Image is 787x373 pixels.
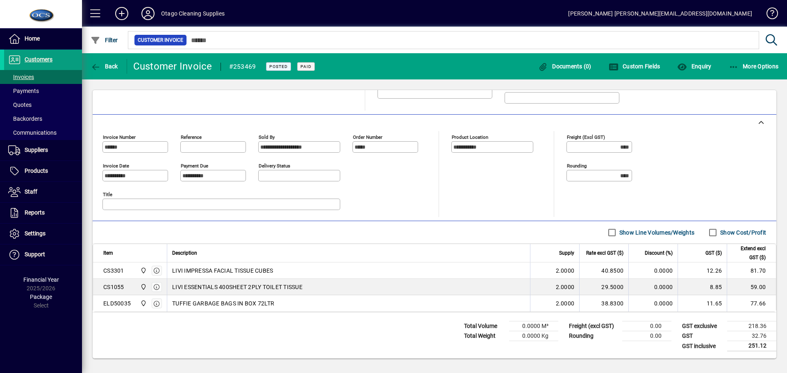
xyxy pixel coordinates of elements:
[103,299,131,307] div: ELD50035
[727,331,776,341] td: 32.76
[556,283,575,291] span: 2.0000
[4,126,82,140] a: Communications
[103,163,129,169] mat-label: Invoice date
[4,224,82,244] a: Settings
[30,294,52,300] span: Package
[645,249,673,258] span: Discount (%)
[678,279,727,295] td: 8.85
[568,7,752,20] div: [PERSON_NAME] [PERSON_NAME][EMAIL_ADDRESS][DOMAIN_NAME]
[4,140,82,161] a: Suppliers
[559,249,574,258] span: Supply
[91,63,118,70] span: Back
[678,341,727,351] td: GST inclusive
[103,267,124,275] div: CS3301
[452,134,488,140] mat-label: Product location
[161,7,225,20] div: Otago Cleaning Supplies
[300,64,312,69] span: Paid
[727,341,776,351] td: 251.12
[25,251,45,258] span: Support
[172,283,303,291] span: LIVI ESSENTIALS 400SHEET 2PLY TOILET TISSUE
[585,283,623,291] div: 29.5000
[585,267,623,275] div: 40.8500
[567,134,605,140] mat-label: Freight (excl GST)
[181,134,202,140] mat-label: Reference
[565,321,622,331] td: Freight (excl GST)
[678,295,727,312] td: 11.65
[4,203,82,223] a: Reports
[172,267,273,275] span: LIVI IMPRESSA FACIAL TISSUE CUBES
[8,129,57,136] span: Communications
[138,36,183,44] span: Customer Invoice
[460,321,509,331] td: Total Volume
[509,321,558,331] td: 0.0000 M³
[4,84,82,98] a: Payments
[622,321,671,331] td: 0.00
[23,276,59,283] span: Financial Year
[4,70,82,84] a: Invoices
[103,192,112,197] mat-label: Title
[103,283,124,291] div: CS1055
[556,299,575,307] span: 2.0000
[133,60,212,73] div: Customer Invoice
[678,321,727,331] td: GST exclusive
[138,299,148,308] span: Head Office
[4,182,82,202] a: Staff
[618,228,694,237] label: Show Line Volumes/Weights
[622,331,671,341] td: 0.00
[89,59,120,74] button: Back
[25,188,37,195] span: Staff
[727,59,781,74] button: More Options
[4,244,82,265] a: Support
[556,267,575,275] span: 2.0000
[565,331,622,341] td: Rounding
[172,299,274,307] span: TUFFIE GARBAGE BAGS IN BOX 72LTR
[25,56,52,63] span: Customers
[727,321,776,331] td: 218.36
[678,331,727,341] td: GST
[25,35,40,42] span: Home
[538,63,591,70] span: Documents (0)
[269,64,288,69] span: Posted
[109,6,135,21] button: Add
[172,249,197,258] span: Description
[181,163,208,169] mat-label: Payment due
[727,295,776,312] td: 77.66
[229,60,256,73] div: #253469
[760,2,777,28] a: Knowledge Base
[628,279,678,295] td: 0.0000
[259,163,290,169] mat-label: Delivery status
[628,295,678,312] td: 0.0000
[732,244,766,262] span: Extend excl GST ($)
[628,262,678,279] td: 0.0000
[8,102,32,108] span: Quotes
[25,167,48,174] span: Products
[719,228,766,237] label: Show Cost/Profit
[91,37,118,43] span: Filter
[677,63,711,70] span: Enquiry
[4,98,82,112] a: Quotes
[25,209,45,216] span: Reports
[727,262,776,279] td: 81.70
[609,63,660,70] span: Custom Fields
[607,59,662,74] button: Custom Fields
[8,115,42,122] span: Backorders
[8,88,39,94] span: Payments
[103,134,136,140] mat-label: Invoice number
[82,59,127,74] app-page-header-button: Back
[25,147,48,153] span: Suppliers
[678,262,727,279] td: 12.26
[675,59,713,74] button: Enquiry
[89,33,120,47] button: Filter
[705,249,722,258] span: GST ($)
[460,331,509,341] td: Total Weight
[567,163,587,169] mat-label: Rounding
[509,331,558,341] td: 0.0000 Kg
[25,230,45,237] span: Settings
[536,59,594,74] button: Documents (0)
[103,249,113,258] span: Item
[585,299,623,307] div: 38.8300
[4,161,82,181] a: Products
[729,63,779,70] span: More Options
[138,283,148,292] span: Head Office
[4,29,82,49] a: Home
